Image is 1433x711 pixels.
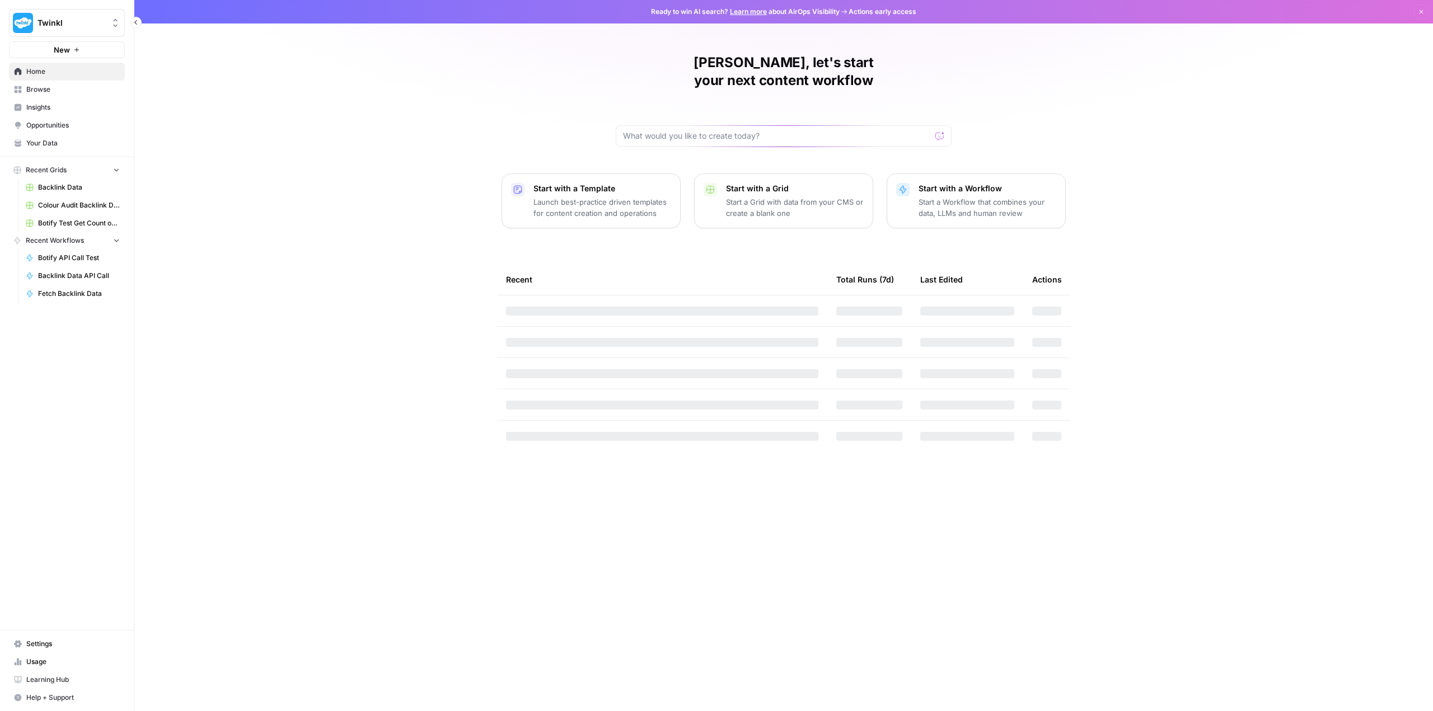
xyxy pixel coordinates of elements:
[26,236,84,246] span: Recent Workflows
[9,671,125,689] a: Learning Hub
[9,9,125,37] button: Workspace: Twinkl
[38,200,120,210] span: Colour Audit Backlink Data
[38,17,105,29] span: Twinkl
[533,196,671,219] p: Launch best-practice driven templates for content creation and operations
[9,63,125,81] a: Home
[26,165,67,175] span: Recent Grids
[26,67,120,77] span: Home
[26,120,120,130] span: Opportunities
[920,264,963,295] div: Last Edited
[21,178,125,196] a: Backlink Data
[9,116,125,134] a: Opportunities
[26,84,120,95] span: Browse
[9,41,125,58] button: New
[26,639,120,649] span: Settings
[9,653,125,671] a: Usage
[9,689,125,707] button: Help + Support
[21,267,125,285] a: Backlink Data API Call
[9,81,125,98] a: Browse
[38,182,120,192] span: Backlink Data
[616,54,952,90] h1: [PERSON_NAME], let's start your next content workflow
[1032,264,1062,295] div: Actions
[836,264,894,295] div: Total Runs (7d)
[726,196,864,219] p: Start a Grid with data from your CMS or create a blank one
[726,183,864,194] p: Start with a Grid
[9,232,125,249] button: Recent Workflows
[21,249,125,267] a: Botify API Call Test
[919,196,1056,219] p: Start a Workflow that combines your data, LLMs and human review
[887,173,1066,228] button: Start with a WorkflowStart a Workflow that combines your data, LLMs and human review
[13,13,33,33] img: Twinkl Logo
[9,98,125,116] a: Insights
[21,285,125,303] a: Fetch Backlink Data
[38,289,120,299] span: Fetch Backlink Data
[26,102,120,112] span: Insights
[21,214,125,232] a: Botify Test Get Count of Inlinks
[919,183,1056,194] p: Start with a Workflow
[38,271,120,281] span: Backlink Data API Call
[849,7,916,17] span: Actions early access
[533,183,671,194] p: Start with a Template
[26,657,120,667] span: Usage
[54,44,70,55] span: New
[26,693,120,703] span: Help + Support
[694,173,873,228] button: Start with a GridStart a Grid with data from your CMS or create a blank one
[730,7,767,16] a: Learn more
[21,196,125,214] a: Colour Audit Backlink Data
[38,253,120,263] span: Botify API Call Test
[623,130,931,142] input: What would you like to create today?
[38,218,120,228] span: Botify Test Get Count of Inlinks
[9,134,125,152] a: Your Data
[26,138,120,148] span: Your Data
[502,173,681,228] button: Start with a TemplateLaunch best-practice driven templates for content creation and operations
[506,264,818,295] div: Recent
[26,675,120,685] span: Learning Hub
[9,635,125,653] a: Settings
[9,162,125,178] button: Recent Grids
[651,7,840,17] span: Ready to win AI search? about AirOps Visibility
